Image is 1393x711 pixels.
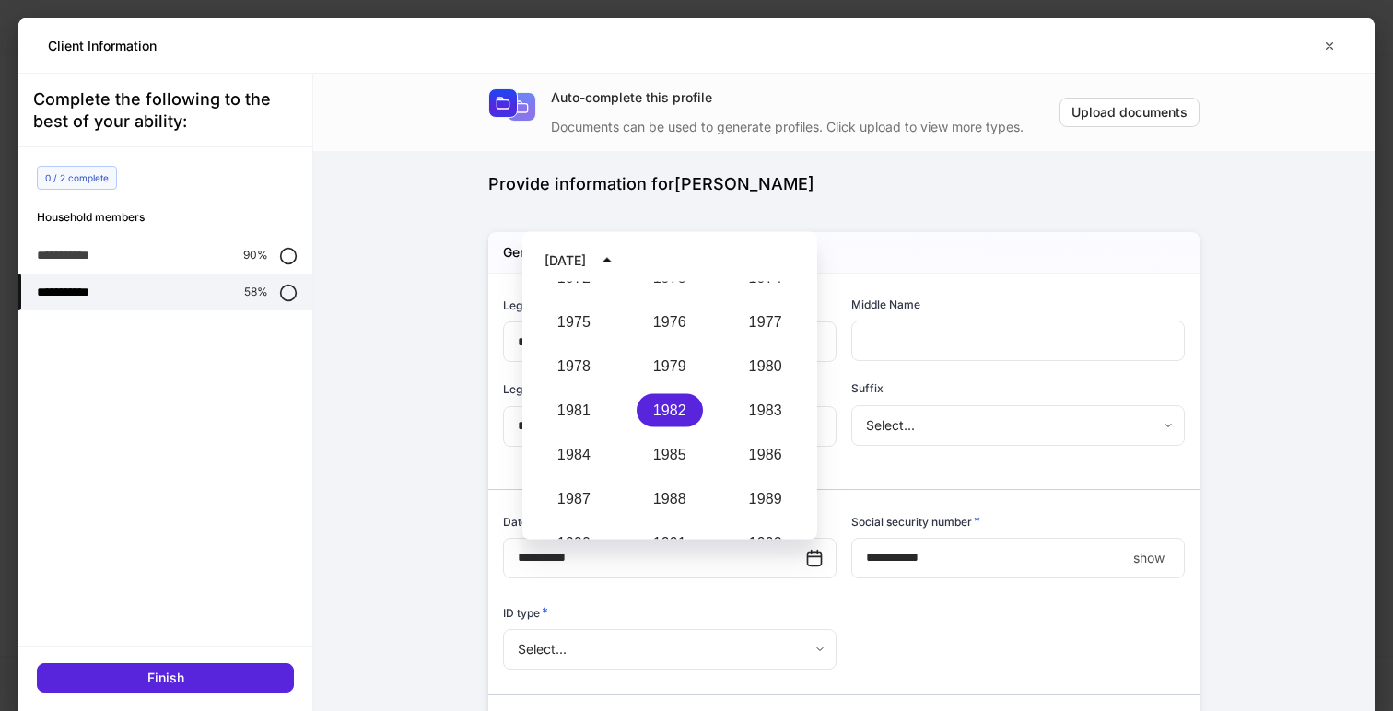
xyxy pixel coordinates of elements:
button: 1982 [637,394,703,427]
h6: Legal First Name [503,296,600,314]
div: 0 / 2 complete [37,166,117,190]
button: 1984 [541,438,607,472]
button: 1989 [732,483,799,516]
button: 1975 [541,306,607,339]
button: 1978 [541,350,607,383]
p: show [1133,549,1165,567]
button: 1986 [732,438,799,472]
div: Auto-complete this profile [551,88,1059,107]
h6: Household members [37,208,312,226]
div: Upload documents [1071,106,1188,119]
div: Select... [503,629,836,670]
div: Provide information for [PERSON_NAME] [488,173,1200,195]
div: Complete the following to the best of your ability: [33,88,298,133]
button: Upload documents [1059,98,1200,127]
p: 90% [243,248,268,262]
button: 1981 [541,394,607,427]
h5: General information [503,243,623,262]
button: 1987 [541,483,607,516]
button: 1979 [637,350,703,383]
h6: Middle Name [851,296,920,313]
button: 1977 [732,306,799,339]
button: Finish [37,663,294,693]
h6: Date of birth [503,512,577,530]
button: 1991 [637,527,703,560]
button: year view is open, switch to calendar view [591,245,623,276]
div: [DATE] [544,251,586,270]
div: Documents can be used to generate profiles. Click upload to view more types. [551,107,1059,136]
p: 58% [244,285,268,299]
button: 1992 [732,527,799,560]
button: 1985 [637,438,703,472]
h6: ID type [503,603,548,622]
div: Finish [147,671,184,684]
button: 1983 [732,394,799,427]
button: 1976 [637,306,703,339]
h6: Social security number [851,512,980,530]
button: 1980 [732,350,799,383]
h6: Legal Last Name [503,379,599,398]
h6: Suffix [851,379,884,397]
div: Select... [851,405,1184,446]
button: 1988 [637,483,703,516]
button: 1990 [541,527,607,560]
h5: Client Information [48,37,157,55]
